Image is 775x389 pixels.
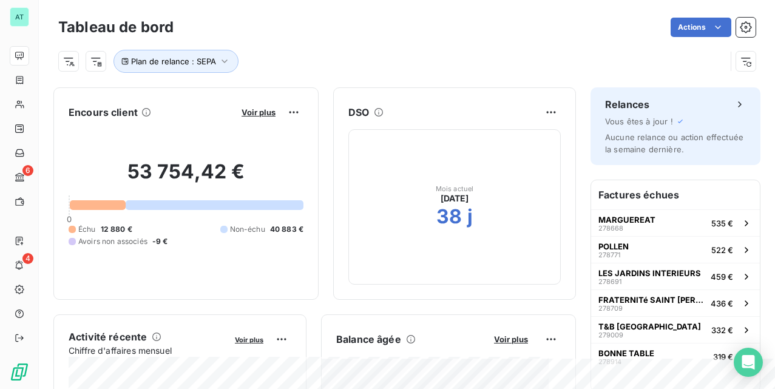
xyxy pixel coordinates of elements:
button: Voir plus [231,334,267,345]
span: 332 € [711,325,733,335]
button: FRATERNITé SAINT [PERSON_NAME]278709436 € [591,289,760,316]
h6: Activité récente [69,330,147,344]
button: LES JARDINS INTERIEURS278691459 € [591,263,760,289]
h6: Factures échues [591,180,760,209]
button: Actions [671,18,731,37]
span: 278771 [598,251,620,259]
button: Plan de relance : SEPA [113,50,239,73]
span: 278668 [598,225,623,232]
button: POLLEN278771522 € [591,236,760,263]
span: 0 [67,214,72,224]
span: 4 [22,253,33,264]
span: 40 883 € [270,224,303,235]
span: 522 € [711,245,733,255]
h3: Tableau de bord [58,16,174,38]
span: 319 € [713,352,733,362]
div: Open Intercom Messenger [734,348,763,377]
h6: DSO [348,105,369,120]
span: MARGUEREAT [598,215,655,225]
span: Non-échu [230,224,265,235]
span: Voir plus [494,334,528,344]
div: AT [10,7,29,27]
span: POLLEN [598,242,629,251]
span: 278709 [598,305,623,312]
span: -9 € [152,236,168,247]
span: Vous êtes à jour ! [605,117,673,126]
h6: Balance âgée [336,332,401,347]
span: LES JARDINS INTERIEURS [598,268,701,278]
h6: Relances [605,97,649,112]
span: T&B [GEOGRAPHIC_DATA] [598,322,701,331]
span: Voir plus [235,336,263,344]
span: 436 € [711,299,733,308]
button: Voir plus [490,334,532,345]
span: 279009 [598,331,623,339]
span: Plan de relance : SEPA [131,56,216,66]
span: 12 880 € [101,224,132,235]
span: Avoirs non associés [78,236,147,247]
span: [DATE] [441,192,469,205]
span: Voir plus [242,107,276,117]
span: Mois actuel [436,185,474,192]
span: 459 € [711,272,733,282]
span: FRATERNITé SAINT [PERSON_NAME] [598,295,706,305]
button: MARGUEREAT278668535 € [591,209,760,236]
span: 6 [22,165,33,176]
span: BONNE TABLE [598,348,654,358]
h2: 53 754,42 € [69,160,303,196]
button: Voir plus [238,107,279,118]
img: Logo LeanPay [10,362,29,382]
span: 278914 [598,358,621,365]
button: T&B [GEOGRAPHIC_DATA]279009332 € [591,316,760,343]
h6: Encours client [69,105,138,120]
span: 278691 [598,278,621,285]
span: Chiffre d'affaires mensuel [69,344,226,357]
span: 535 € [711,218,733,228]
button: BONNE TABLE278914319 € [591,343,760,370]
h2: j [467,205,473,229]
span: Aucune relance ou action effectuée la semaine dernière. [605,132,743,154]
span: Échu [78,224,96,235]
h2: 38 [436,205,462,229]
